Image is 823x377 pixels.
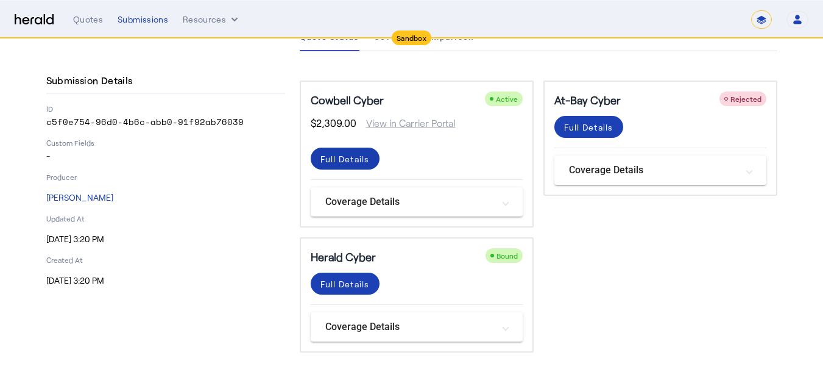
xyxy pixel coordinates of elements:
span: Coverage Comparison [374,32,475,41]
span: $2,309.00 [311,116,356,131]
p: Created At [46,255,285,265]
p: [DATE] 3:20 PM [46,275,285,287]
p: - [46,150,285,162]
mat-expansion-panel-header: Coverage Details [311,187,523,217]
div: Sandbox [392,31,431,45]
div: Quotes [73,13,103,26]
span: Bound [496,251,518,260]
p: ID [46,104,285,113]
span: Rejected [730,95,761,103]
div: Full Details [320,278,370,290]
div: Full Details [564,121,613,134]
img: Herald Logo [15,14,54,26]
p: [PERSON_NAME] [46,192,285,204]
button: Full Details [311,148,380,170]
span: Quote Status [300,32,359,41]
button: Resources dropdown menu [183,13,241,26]
h5: Cowbell Cyber [311,92,384,109]
span: View in Carrier Portal [356,116,456,131]
span: Active [496,95,518,103]
p: Updated At [46,214,285,223]
h4: Submission Details [46,73,138,88]
h5: Herald Cyber [311,248,376,265]
button: Full Details [554,116,623,138]
mat-expansion-panel-header: Coverage Details [311,312,523,342]
div: Full Details [320,153,370,165]
mat-panel-title: Coverage Details [569,163,737,178]
p: Custom Fields [46,138,285,148]
mat-panel-title: Coverage Details [325,320,493,334]
mat-panel-title: Coverage Details [325,195,493,209]
p: [DATE] 3:20 PM [46,233,285,245]
div: Submissions [118,13,168,26]
h5: At-Bay Cyber [554,92,621,109]
mat-expansion-panel-header: Coverage Details [554,156,766,185]
p: Producer [46,172,285,182]
button: Full Details [311,273,380,295]
p: c5f0e754-96d0-4b6c-abb0-91f92ab76039 [46,116,285,128]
